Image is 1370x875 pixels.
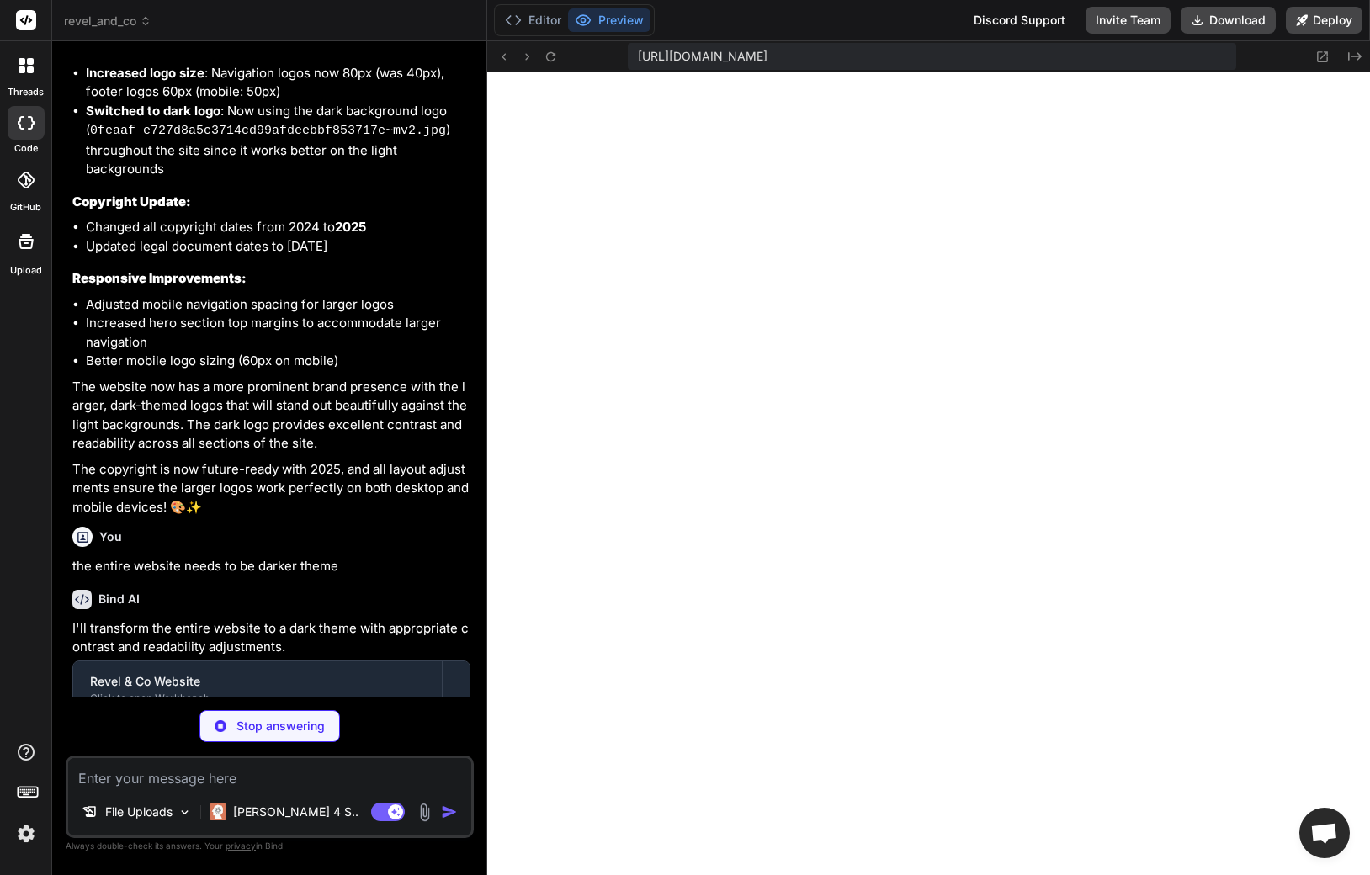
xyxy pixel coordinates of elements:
button: Preview [568,8,650,32]
h6: You [99,528,122,545]
p: Stop answering [236,718,325,734]
button: Editor [498,8,568,32]
p: Always double-check its answers. Your in Bind [66,838,474,854]
img: icon [441,803,458,820]
span: revel_and_co [64,13,151,29]
span: privacy [226,841,256,851]
p: the entire website needs to be darker theme [72,557,470,576]
button: Invite Team [1086,7,1171,34]
button: Revel & Co WebsiteClick to open Workbench [73,661,442,717]
strong: 2025 [335,219,366,235]
img: settings [12,819,40,848]
div: Revel & Co Website [90,673,425,690]
li: Changed all copyright dates from 2024 to [86,218,470,237]
li: Adjusted mobile navigation spacing for larger logos [86,295,470,315]
code: 0feaaf_e727d8a5c3714cd99afdeebbf853717e~mv2.jpg [90,124,446,138]
img: attachment [415,803,434,822]
p: I'll transform the entire website to a dark theme with appropriate contrast and readability adjus... [72,619,470,657]
p: [PERSON_NAME] 4 S.. [233,803,358,820]
label: Upload [10,263,42,278]
img: Pick Models [178,805,192,819]
div: Click to open Workbench [90,692,425,705]
label: threads [8,85,44,99]
p: The website now has a more prominent brand presence with the larger, dark-themed logos that will ... [72,378,470,453]
iframe: Preview [487,72,1370,875]
li: Better mobile logo sizing (60px on mobile) [86,352,470,371]
span: [URL][DOMAIN_NAME] [638,48,767,65]
li: : Navigation logos now 80px (was 40px), footer logos 60px (mobile: 50px) [86,64,470,102]
button: Download [1181,7,1276,34]
label: GitHub [10,200,41,215]
li: : Now using the dark background logo ( ) throughout the site since it works better on the light b... [86,102,470,179]
strong: Responsive Improvements: [72,270,247,286]
strong: Copyright Update: [72,194,191,209]
li: Increased hero section top margins to accommodate larger navigation [86,314,470,352]
button: Deploy [1286,7,1362,34]
p: The copyright is now future-ready with 2025, and all layout adjustments ensure the larger logos w... [72,460,470,517]
strong: Switched to dark logo [86,103,220,119]
li: Updated legal document dates to [DATE] [86,237,470,257]
h6: Bind AI [98,591,140,607]
label: code [14,141,38,156]
p: File Uploads [105,803,173,820]
img: Claude 4 Sonnet [210,803,226,820]
div: Open chat [1299,808,1350,858]
div: Discord Support [964,7,1075,34]
strong: Increased logo size [86,65,204,81]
